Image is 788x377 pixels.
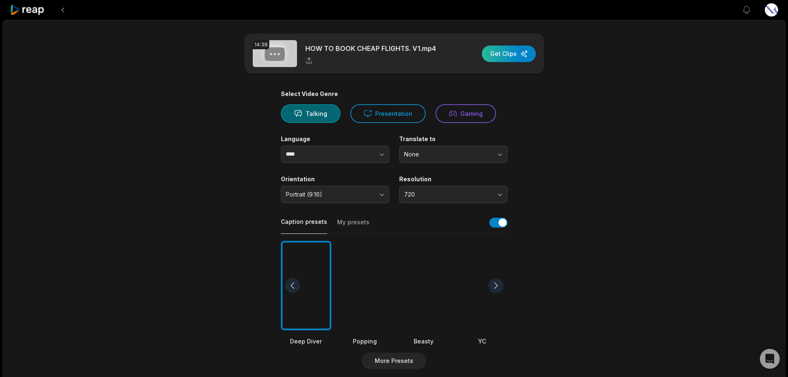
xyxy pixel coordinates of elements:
[253,40,269,49] div: 14:38
[281,218,327,234] button: Caption presets
[281,90,508,98] div: Select Video Genre
[340,337,390,346] div: Popping
[281,337,331,346] div: Deep Diver
[399,135,508,143] label: Translate to
[281,186,389,203] button: Portrait (9:16)
[404,151,491,158] span: None
[305,43,436,53] p: HOW TO BOOK CHEAP FLIGHTS. V1.mp4
[399,146,508,163] button: None
[337,218,369,234] button: My presets
[457,337,508,346] div: YC
[399,186,508,203] button: 720
[436,104,496,123] button: Gaming
[482,46,536,62] button: Get Clips
[281,104,340,123] button: Talking
[281,135,389,143] label: Language
[398,337,449,346] div: Beasty
[399,175,508,183] label: Resolution
[760,349,780,369] div: Open Intercom Messenger
[281,175,389,183] label: Orientation
[362,353,426,369] button: More Presets
[404,191,491,198] span: 720
[286,191,373,198] span: Portrait (9:16)
[350,104,426,123] button: Presentation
